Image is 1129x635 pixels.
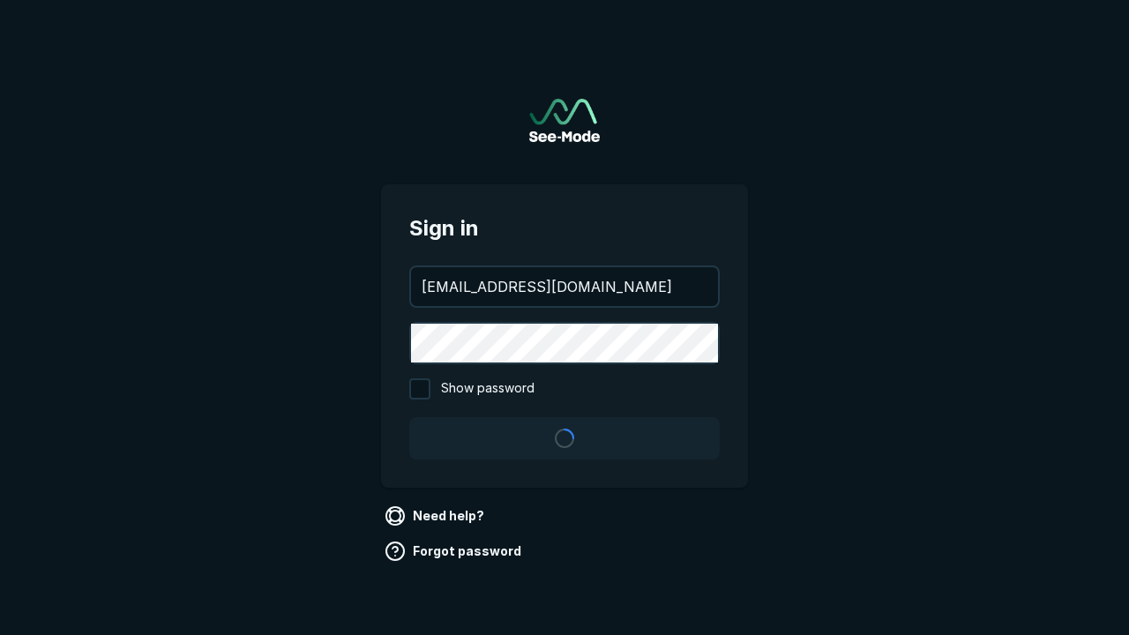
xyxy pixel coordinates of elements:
img: See-Mode Logo [529,99,600,142]
span: Sign in [409,213,720,244]
span: Show password [441,378,535,400]
input: your@email.com [411,267,718,306]
a: Need help? [381,502,491,530]
a: Forgot password [381,537,528,565]
a: Go to sign in [529,99,600,142]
